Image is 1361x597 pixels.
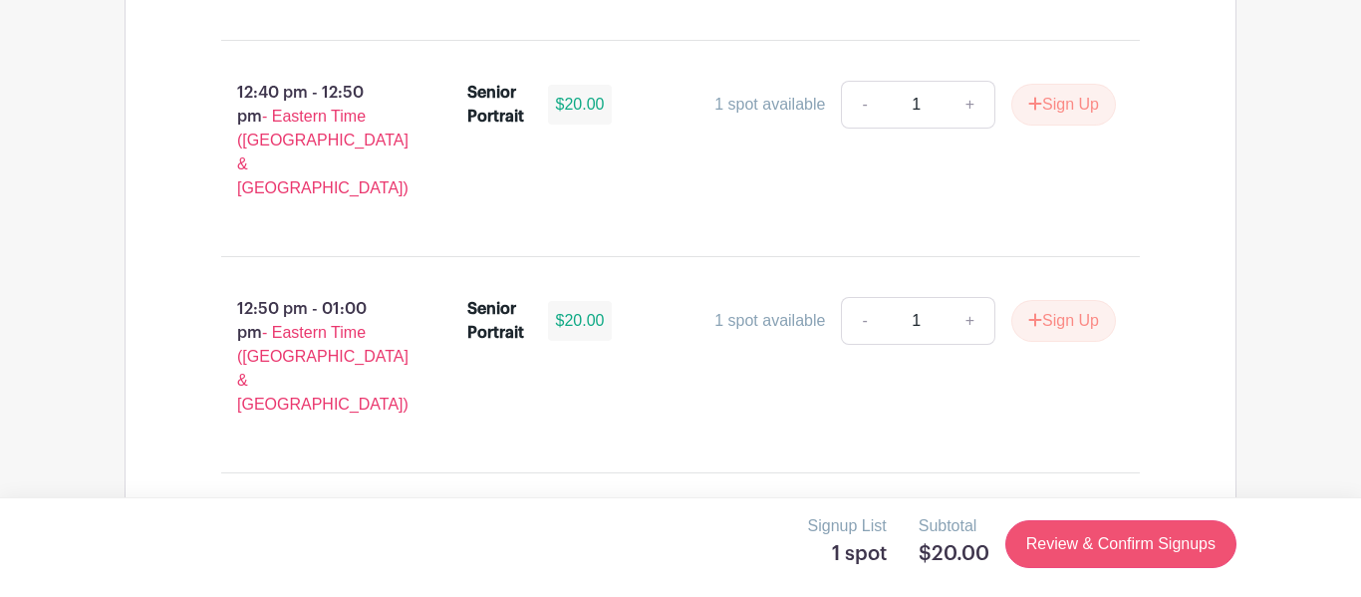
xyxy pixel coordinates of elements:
[946,81,995,129] a: +
[189,289,435,425] p: 12:50 pm - 01:00 pm
[714,93,825,117] div: 1 spot available
[189,73,435,208] p: 12:40 pm - 12:50 pm
[467,297,524,345] div: Senior Portrait
[1011,300,1116,342] button: Sign Up
[919,542,989,566] h5: $20.00
[841,81,887,129] a: -
[548,85,613,125] div: $20.00
[237,324,408,413] span: - Eastern Time ([GEOGRAPHIC_DATA] & [GEOGRAPHIC_DATA])
[808,542,887,566] h5: 1 spot
[808,514,887,538] p: Signup List
[467,81,524,129] div: Senior Portrait
[1011,84,1116,126] button: Sign Up
[841,297,887,345] a: -
[548,301,613,341] div: $20.00
[1005,520,1236,568] a: Review & Confirm Signups
[714,309,825,333] div: 1 spot available
[946,297,995,345] a: +
[919,514,989,538] p: Subtotal
[237,108,408,196] span: - Eastern Time ([GEOGRAPHIC_DATA] & [GEOGRAPHIC_DATA])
